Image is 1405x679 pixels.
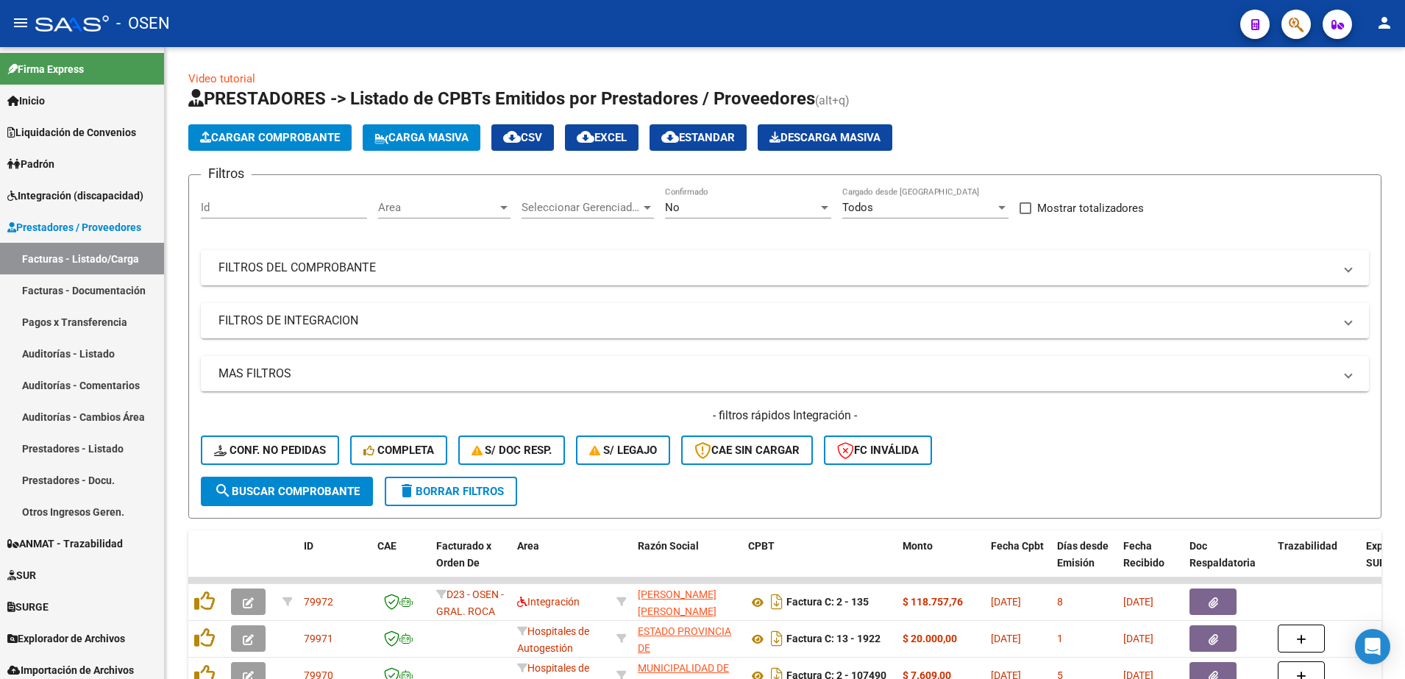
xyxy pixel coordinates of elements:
[1355,629,1390,664] div: Open Intercom Messenger
[430,530,511,595] datatable-header-cell: Facturado x Orden De
[1189,540,1256,569] span: Doc Respaldatoria
[201,303,1369,338] mat-expansion-panel-header: FILTROS DE INTEGRACION
[897,530,985,595] datatable-header-cell: Monto
[769,131,881,144] span: Descarga Masiva
[472,444,552,457] span: S/ Doc Resp.
[188,72,255,85] a: Video tutorial
[7,662,134,678] span: Importación de Archivos
[903,540,933,552] span: Monto
[517,596,580,608] span: Integración
[638,589,716,617] span: [PERSON_NAME] [PERSON_NAME]
[304,596,333,608] span: 79972
[188,124,352,151] button: Cargar Comprobante
[7,567,36,583] span: SUR
[458,436,566,465] button: S/ Doc Resp.
[201,356,1369,391] mat-expansion-panel-header: MAS FILTROS
[638,623,736,654] div: 30673377544
[1051,530,1117,595] datatable-header-cell: Días desde Emisión
[491,124,554,151] button: CSV
[767,627,786,650] i: Descargar documento
[522,201,641,214] span: Seleccionar Gerenciador
[758,124,892,151] app-download-masive: Descarga masiva de comprobantes (adjuntos)
[7,536,123,552] span: ANMAT - Trazabilidad
[903,633,957,644] strong: $ 20.000,00
[661,131,735,144] span: Estandar
[1123,633,1153,644] span: [DATE]
[1057,596,1063,608] span: 8
[903,596,963,608] strong: $ 118.757,76
[374,131,469,144] span: Carga Masiva
[681,436,813,465] button: CAE SIN CARGAR
[1278,540,1337,552] span: Trazabilidad
[12,14,29,32] mat-icon: menu
[304,633,333,644] span: 79971
[436,589,504,617] span: D23 - OSEN - GRAL. ROCA
[638,540,699,552] span: Razón Social
[767,590,786,614] i: Descargar documento
[7,124,136,141] span: Liquidación de Convenios
[786,633,881,645] strong: Factura C: 13 - 1922
[218,366,1334,382] mat-panel-title: MAS FILTROS
[815,93,850,107] span: (alt+q)
[7,93,45,109] span: Inicio
[218,260,1334,276] mat-panel-title: FILTROS DEL COMPROBANTE
[371,530,430,595] datatable-header-cell: CAE
[7,219,141,235] span: Prestadores / Proveedores
[7,61,84,77] span: Firma Express
[7,599,49,615] span: SURGE
[1037,199,1144,217] span: Mostrar totalizadores
[436,540,491,569] span: Facturado x Orden De
[650,124,747,151] button: Estandar
[214,485,360,498] span: Buscar Comprobante
[576,436,670,465] button: S/ legajo
[837,444,919,457] span: FC Inválida
[786,597,869,608] strong: Factura C: 2 - 135
[824,436,932,465] button: FC Inválida
[350,436,447,465] button: Completa
[188,88,815,109] span: PRESTADORES -> Listado de CPBTs Emitidos por Prestadores / Proveedores
[985,530,1051,595] datatable-header-cell: Fecha Cpbt
[665,201,680,214] span: No
[517,540,539,552] span: Area
[200,131,340,144] span: Cargar Comprobante
[503,131,542,144] span: CSV
[577,131,627,144] span: EXCEL
[517,625,589,654] span: Hospitales de Autogestión
[214,482,232,500] mat-icon: search
[638,586,736,617] div: 27407073547
[377,540,396,552] span: CAE
[214,444,326,457] span: Conf. no pedidas
[1184,530,1272,595] datatable-header-cell: Doc Respaldatoria
[378,201,497,214] span: Area
[298,530,371,595] datatable-header-cell: ID
[991,596,1021,608] span: [DATE]
[1057,540,1109,569] span: Días desde Emisión
[218,313,1334,329] mat-panel-title: FILTROS DE INTEGRACION
[304,540,313,552] span: ID
[1123,540,1164,569] span: Fecha Recibido
[201,250,1369,285] mat-expansion-panel-header: FILTROS DEL COMPROBANTE
[565,124,639,151] button: EXCEL
[363,124,480,151] button: Carga Masiva
[1272,530,1360,595] datatable-header-cell: Trazabilidad
[201,163,252,184] h3: Filtros
[589,444,657,457] span: S/ legajo
[385,477,517,506] button: Borrar Filtros
[363,444,434,457] span: Completa
[694,444,800,457] span: CAE SIN CARGAR
[661,128,679,146] mat-icon: cloud_download
[742,530,897,595] datatable-header-cell: CPBT
[503,128,521,146] mat-icon: cloud_download
[398,482,416,500] mat-icon: delete
[201,408,1369,424] h4: - filtros rápidos Integración -
[201,436,339,465] button: Conf. no pedidas
[7,156,54,172] span: Padrón
[1376,14,1393,32] mat-icon: person
[577,128,594,146] mat-icon: cloud_download
[991,540,1044,552] span: Fecha Cpbt
[1117,530,1184,595] datatable-header-cell: Fecha Recibido
[758,124,892,151] button: Descarga Masiva
[1057,633,1063,644] span: 1
[7,188,143,204] span: Integración (discapacidad)
[842,201,873,214] span: Todos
